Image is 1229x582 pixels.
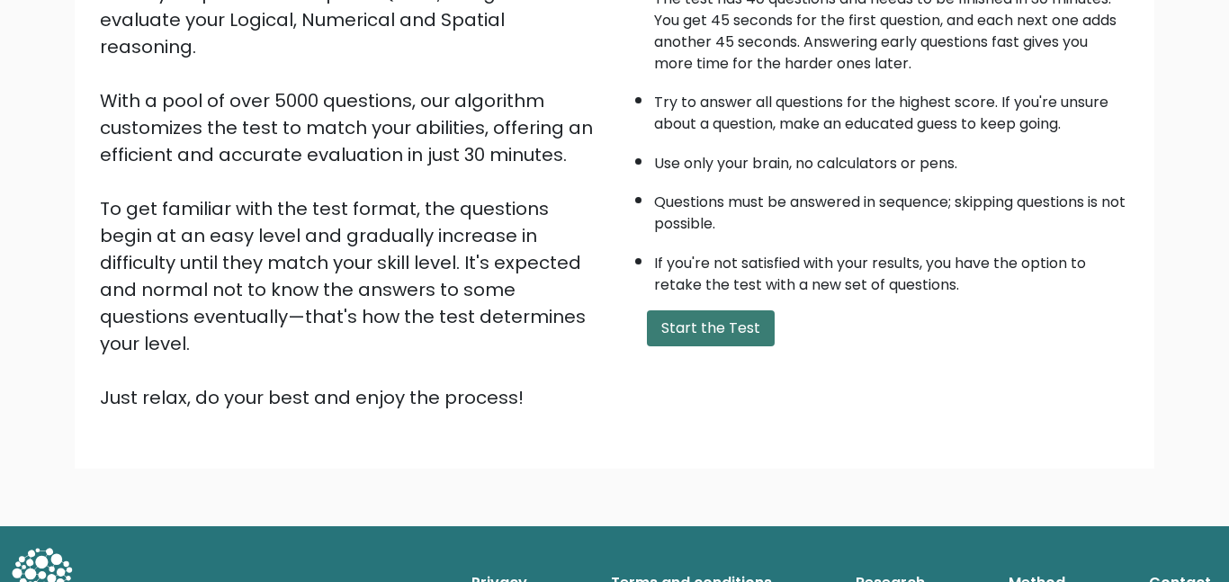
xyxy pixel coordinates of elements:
li: Try to answer all questions for the highest score. If you're unsure about a question, make an edu... [654,83,1129,135]
li: If you're not satisfied with your results, you have the option to retake the test with a new set ... [654,244,1129,296]
li: Questions must be answered in sequence; skipping questions is not possible. [654,183,1129,235]
button: Start the Test [647,310,775,346]
li: Use only your brain, no calculators or pens. [654,144,1129,175]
